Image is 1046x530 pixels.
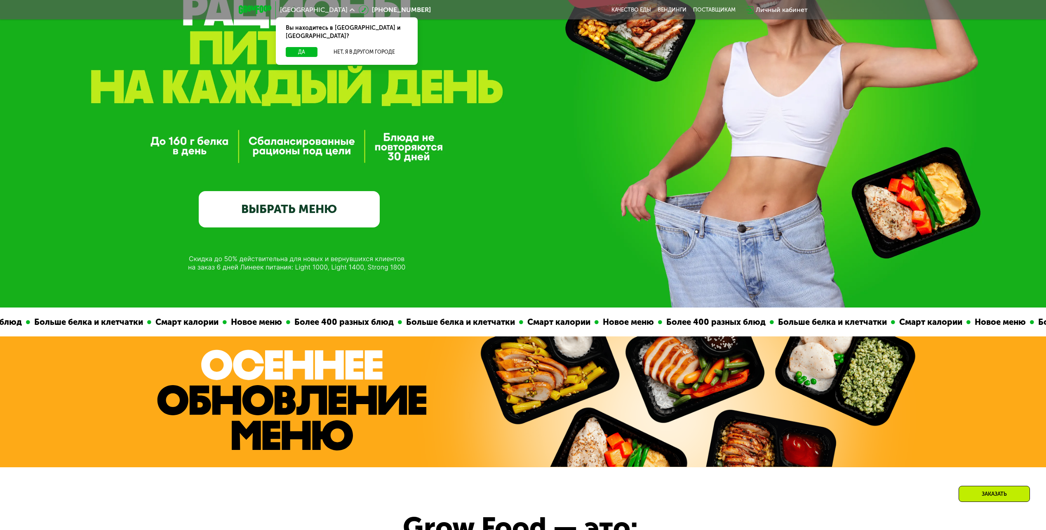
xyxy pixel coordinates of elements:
a: Вендинги [658,7,686,13]
div: Новое меню [597,316,656,329]
div: Новое меню [225,316,284,329]
a: Качество еды [611,7,651,13]
a: [PHONE_NUMBER] [359,5,431,15]
div: Смарт калории [521,316,592,329]
span: [GEOGRAPHIC_DATA] [280,7,348,13]
button: Да [286,47,317,57]
div: Заказать [959,486,1030,502]
div: Больше белка и клетчатки [772,316,889,329]
button: Нет, я в другом городе [321,47,408,57]
div: Более 400 разных блюд [660,316,768,329]
div: Вы находитесь в [GEOGRAPHIC_DATA] и [GEOGRAPHIC_DATA]? [276,17,418,47]
div: Более 400 разных блюд [288,316,396,329]
div: поставщикам [693,7,736,13]
div: Больше белка и клетчатки [400,316,517,329]
div: Больше белка и клетчатки [28,316,145,329]
div: Новое меню [968,316,1028,329]
div: Смарт калории [149,316,221,329]
div: Смарт калории [893,316,964,329]
div: Личный кабинет [756,5,808,15]
a: ВЫБРАТЬ МЕНЮ [199,191,380,227]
